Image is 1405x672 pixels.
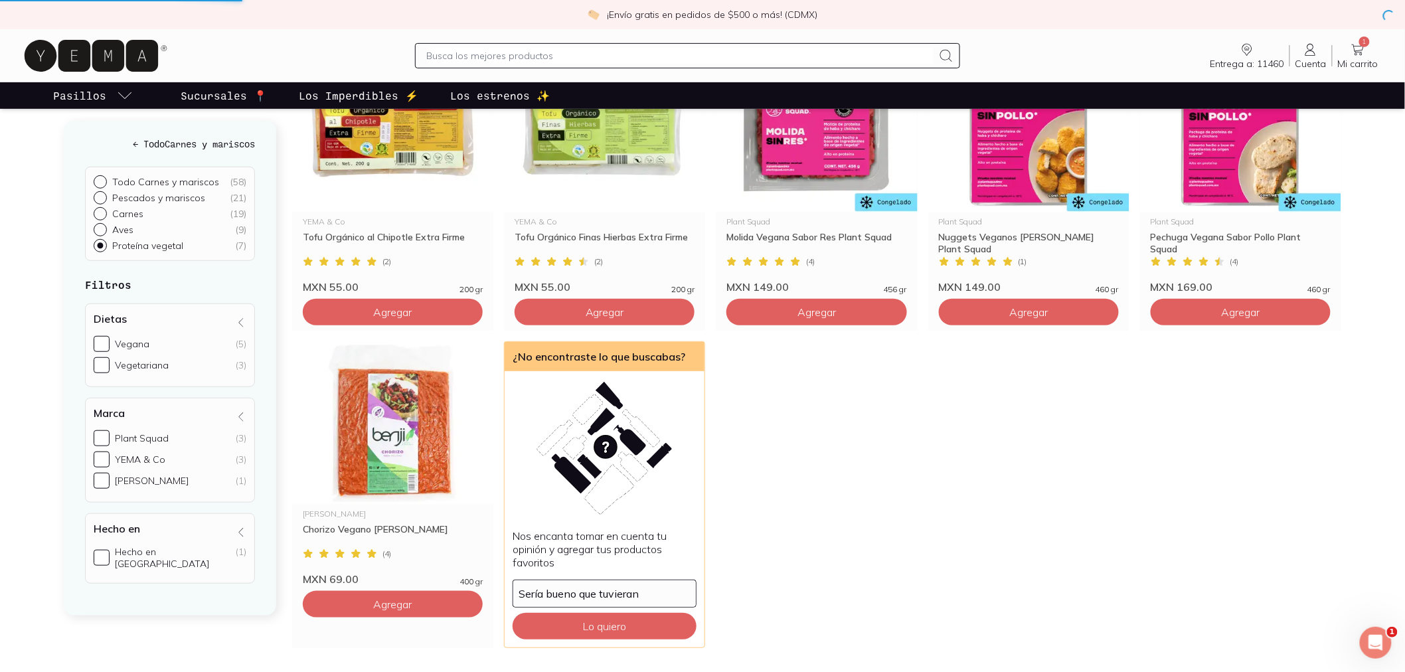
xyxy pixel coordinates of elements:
input: Hecho en [GEOGRAPHIC_DATA](1) [94,550,110,566]
a: Los Imperdibles ⚡️ [296,82,421,109]
div: Dietas [85,303,255,387]
div: Pechuga Vegana Sabor Pollo Plant Squad [1151,231,1331,255]
p: Sucursales 📍 [181,88,267,104]
button: Agregar [939,299,1119,325]
a: Cuenta [1290,42,1332,70]
a: pasillo-todos-link [50,82,135,109]
span: MXN 149.00 [939,280,1001,294]
div: Nuggets Veganos [PERSON_NAME] Plant Squad [939,231,1119,255]
div: Marca [85,398,255,503]
span: ( 4 ) [806,258,815,266]
div: (5) [236,338,246,350]
div: ( 19 ) [230,208,246,220]
span: 1 [1387,627,1398,637]
div: Plant Squad [726,218,906,226]
div: Vegetariana [115,359,169,371]
p: Pasillos [53,88,106,104]
img: Pechuga Vegana Sabor Pollo Plant Squad [1140,49,1341,212]
span: Cuenta [1295,58,1327,70]
input: Busca los mejores productos [426,48,933,64]
div: [PERSON_NAME] [303,510,483,518]
button: Agregar [1151,299,1331,325]
img: Tofu Orgánico Finas Hierbas Extra Firme [504,49,705,212]
h4: Marca [94,406,125,420]
p: Aves [112,224,133,236]
span: Agregar [797,305,836,319]
p: Los estrenos ✨ [450,88,550,104]
div: Vegana [115,338,149,350]
div: YEMA & Co [115,454,165,465]
span: MXN 55.00 [303,280,359,294]
div: YEMA & Co [515,218,695,226]
span: Agregar [374,598,412,611]
span: 200 gr [671,286,695,294]
button: Agregar [303,591,483,618]
div: ¿No encontraste lo que buscabas? [505,342,704,371]
div: ( 9 ) [235,224,246,236]
div: Plant Squad [1151,218,1331,226]
p: Carnes [112,208,143,220]
iframe: Intercom live chat [1360,627,1392,659]
div: (1) [236,546,246,570]
div: Chorizo Vegano [PERSON_NAME] [303,523,483,547]
button: Agregar [726,299,906,325]
a: Entrega a: 11460 [1205,42,1289,70]
div: (3) [236,454,246,465]
div: ( 21 ) [230,192,246,204]
p: Pescados y mariscos [112,192,205,204]
span: ( 4 ) [382,550,391,558]
a: Molida sin resPlant SquadMolida Vegana Sabor Res Plant Squad(4)MXN 149.00456 gr [716,49,917,294]
button: Agregar [515,299,695,325]
div: Hecho en [GEOGRAPHIC_DATA] [115,546,230,570]
div: [PERSON_NAME] [115,475,189,487]
a: Pechuga Vegana Sabor Pollo Plant SquadPlant SquadPechuga Vegana Sabor Pollo Plant Squad(4)MXN 169... [1140,49,1341,294]
span: Entrega a: 11460 [1210,58,1284,70]
span: 200 gr [459,286,483,294]
img: Chorizo Vegano Benji [292,341,493,505]
div: ( 58 ) [230,176,246,188]
a: Sucursales 📍 [178,82,270,109]
div: YEMA & Co [303,218,483,226]
span: 460 gr [1096,286,1119,294]
img: Molida sin res [716,49,917,212]
div: ( 7 ) [235,240,246,252]
strong: Filtros [85,278,131,291]
div: (3) [236,432,246,444]
p: ¡Envío gratis en pedidos de $500 o más! (CDMX) [608,8,818,21]
h5: ← Todo Carnes y mariscos [85,137,255,151]
p: Nos encanta tomar en cuenta tu opinión y agregar tus productos favoritos [513,529,697,569]
div: (3) [236,359,246,371]
a: ← TodoCarnes y mariscos [85,137,255,151]
img: Nuggets Veganos Sabor Pollo Plant Squad [928,49,1129,212]
img: check [588,9,600,21]
span: MXN 169.00 [1151,280,1213,294]
div: Plant Squad [115,432,169,444]
p: Los Imperdibles ⚡️ [299,88,418,104]
a: Tofu Orgánico al Chipotle Extra FirmeYEMA & CoTofu Orgánico al Chipotle Extra Firme(2)MXN 55.0020... [292,49,493,294]
span: 460 gr [1307,286,1331,294]
a: Los estrenos ✨ [448,82,552,109]
input: Vegana(5) [94,336,110,352]
img: Tofu Orgánico al Chipotle Extra Firme [292,49,493,212]
span: Agregar [1221,305,1260,319]
span: Agregar [374,305,412,319]
a: 1Mi carrito [1333,42,1384,70]
input: [PERSON_NAME](1) [94,473,110,489]
input: Vegetariana(3) [94,357,110,373]
a: Nuggets Veganos Sabor Pollo Plant SquadPlant SquadNuggets Veganos [PERSON_NAME] Plant Squad(1)MXN... [928,49,1129,294]
span: Agregar [1009,305,1048,319]
p: Proteína vegetal [112,240,183,252]
span: 456 gr [884,286,907,294]
span: ( 2 ) [382,258,391,266]
span: ( 1 ) [1019,258,1027,266]
span: ( 2 ) [594,258,603,266]
span: Mi carrito [1338,58,1378,70]
button: Lo quiero [513,613,697,639]
h4: Hecho en [94,522,140,535]
p: Todo Carnes y mariscos [112,176,219,188]
div: Molida Vegana Sabor Res Plant Squad [726,231,906,255]
div: Tofu Orgánico al Chipotle Extra Firme [303,231,483,255]
div: (1) [236,475,246,487]
a: Chorizo Vegano Benji[PERSON_NAME]Chorizo Vegano [PERSON_NAME](4)MXN 69.00400 gr [292,341,493,586]
span: ( 4 ) [1230,258,1239,266]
